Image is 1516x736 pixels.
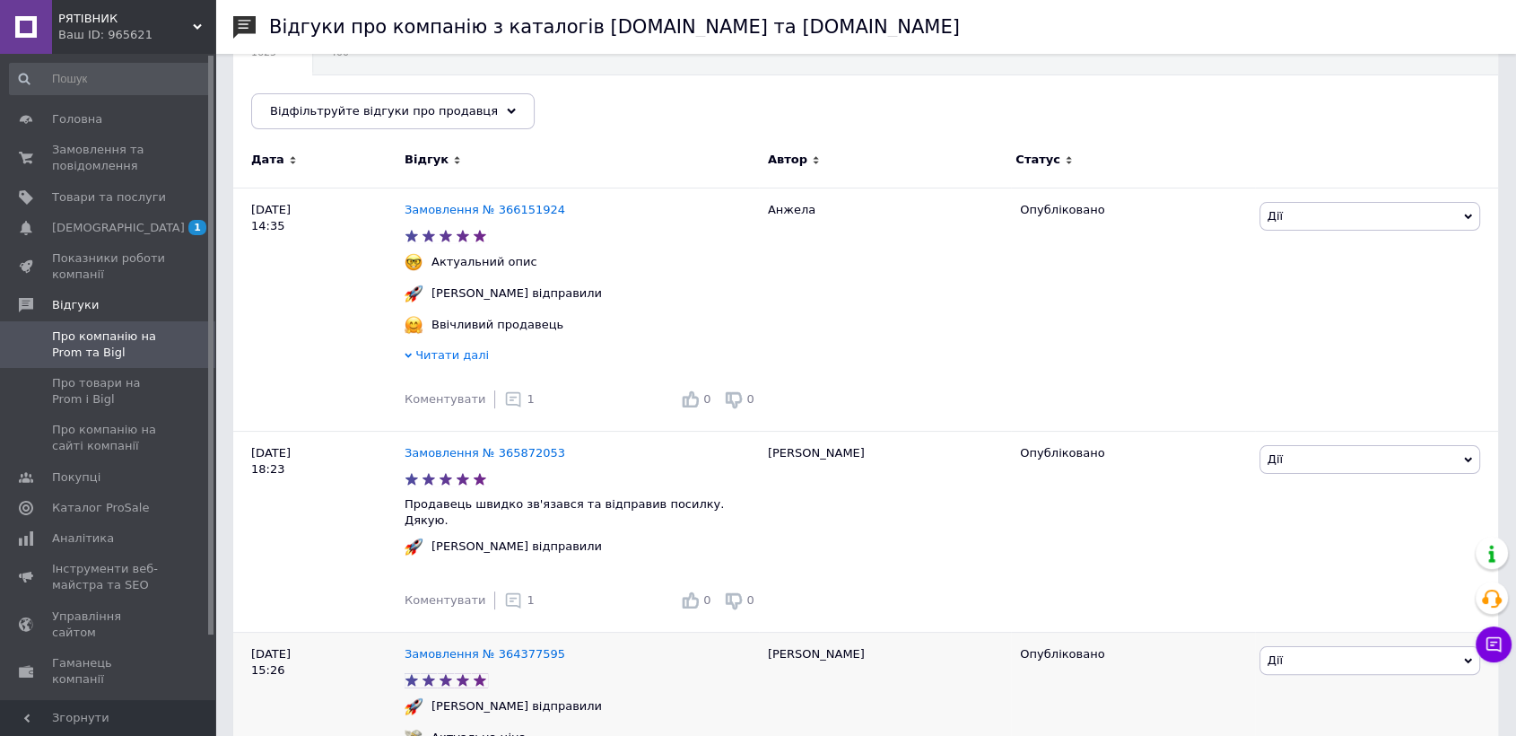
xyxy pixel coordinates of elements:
[703,593,710,607] span: 0
[251,94,433,110] span: Опубліковані без комен...
[52,609,166,641] span: Управління сайтом
[52,142,166,174] span: Замовлення та повідомлення
[1015,152,1060,168] span: Статус
[405,593,485,607] span: Коментувати
[405,316,423,334] img: :hugging_face:
[747,593,754,607] span: 0
[233,188,405,431] div: [DATE] 14:35
[1268,209,1283,223] span: Дії
[1268,653,1283,667] span: Дії
[52,469,100,486] span: Покупці
[427,317,568,333] div: Ввічливий продавець
[52,329,166,361] span: Про компанію на Prom та Bigl
[405,446,565,460] a: Замовлення № 365872053
[759,188,1011,431] div: Анжела
[405,392,485,406] span: Коментувати
[427,254,542,270] div: Актуальний опис
[405,152,449,168] span: Відгук
[233,75,469,144] div: Опубліковані без коментаря
[251,152,284,168] span: Дата
[269,16,960,38] h1: Відгуки про компанію з каталогів [DOMAIN_NAME] та [DOMAIN_NAME]
[527,392,534,406] span: 1
[52,189,166,206] span: Товари та послуги
[9,63,211,95] input: Пошук
[405,203,565,216] a: Замовлення № 366151924
[233,431,405,632] div: [DATE] 18:23
[405,391,485,407] div: Коментувати
[703,392,710,406] span: 0
[58,27,215,43] div: Ваш ID: 965621
[768,152,807,168] span: Автор
[52,375,166,407] span: Про товари на Prom і Bigl
[427,539,606,555] div: [PERSON_NAME] відправили
[1476,626,1512,662] button: Чат з покупцем
[52,297,99,313] span: Відгуки
[747,392,754,406] span: 0
[52,561,166,593] span: Інструменти веб-майстра та SEO
[52,250,166,283] span: Показники роботи компанії
[1020,202,1245,218] div: Опубліковано
[405,697,423,715] img: :rocket:
[504,591,534,609] div: 1
[427,698,606,714] div: [PERSON_NAME] відправили
[52,655,166,688] span: Гаманець компанії
[1020,445,1245,461] div: Опубліковано
[504,390,534,408] div: 1
[415,348,489,362] span: Читати далі
[270,104,498,118] span: Відфільтруйте відгуки про продавця
[405,253,423,271] img: :nerd_face:
[427,285,606,302] div: [PERSON_NAME] відправили
[52,220,185,236] span: [DEMOGRAPHIC_DATA]
[405,592,485,609] div: Коментувати
[52,500,149,516] span: Каталог ProSale
[1020,646,1245,662] div: Опубліковано
[405,347,759,368] div: Читати далі
[52,530,114,547] span: Аналітика
[405,496,759,529] p: Продавець швидко зв'язався та відправив посилку. Дякую.
[52,422,166,454] span: Про компанію на сайті компанії
[188,220,206,235] span: 1
[527,593,534,607] span: 1
[405,285,423,302] img: :rocket:
[52,111,102,127] span: Головна
[58,11,193,27] span: РЯТІВНИК
[759,431,1011,632] div: [PERSON_NAME]
[405,647,565,661] a: Замовлення № 364377595
[1268,452,1283,466] span: Дії
[405,538,423,556] img: :rocket:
